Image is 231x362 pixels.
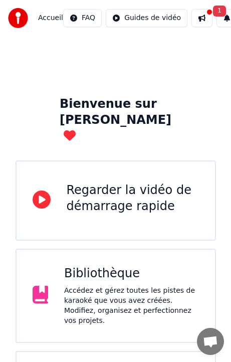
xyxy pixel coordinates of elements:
nav: breadcrumb [38,13,63,23]
div: Bienvenue sur [PERSON_NAME] [60,96,171,144]
div: Bibliothèque [64,266,199,282]
img: youka [8,8,28,28]
button: Guides de vidéo [106,9,187,27]
span: Accueil [38,13,63,23]
a: Ouvrir le chat [197,328,224,355]
div: Regarder la vidéo de démarrage rapide [67,183,199,215]
div: Accédez et gérez toutes les pistes de karaoké que vous avez créées. Modifiez, organisez et perfec... [64,286,199,326]
button: FAQ [63,9,102,27]
span: 1 [213,6,226,17]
